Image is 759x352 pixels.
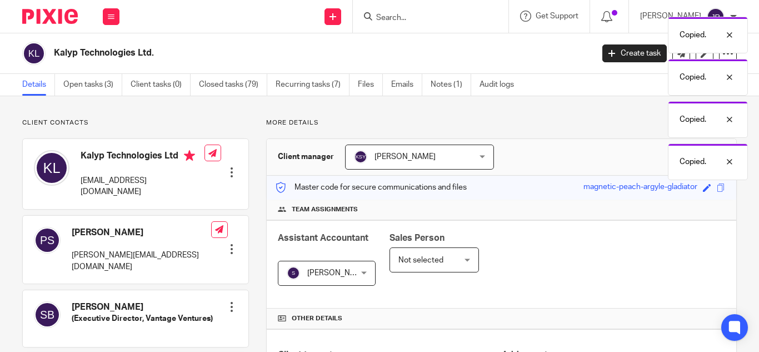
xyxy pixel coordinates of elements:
[374,153,436,161] span: [PERSON_NAME]
[54,47,480,59] h2: Kalyp Technologies Ltd.
[287,266,300,280] img: svg%3E
[583,181,697,194] div: magnetic-peach-argyle-gladiator
[680,29,706,41] p: Copied.
[81,150,204,164] h4: Kalyp Technologies Ltd
[72,227,211,239] h4: [PERSON_NAME]
[63,74,122,96] a: Open tasks (3)
[375,13,475,23] input: Search
[707,8,725,26] img: svg%3E
[278,234,368,242] span: Assistant Accountant
[266,118,737,127] p: More details
[22,74,55,96] a: Details
[72,250,211,272] p: [PERSON_NAME][EMAIL_ADDRESS][DOMAIN_NAME]
[292,314,342,323] span: Other details
[184,150,195,161] i: Primary
[199,74,267,96] a: Closed tasks (79)
[307,269,375,277] span: [PERSON_NAME] S
[354,150,367,163] img: svg%3E
[72,313,213,324] h5: (Executive Director, Vantage Ventures)
[22,42,46,65] img: svg%3E
[276,74,349,96] a: Recurring tasks (7)
[72,301,213,313] h4: [PERSON_NAME]
[390,234,445,242] span: Sales Person
[22,118,249,127] p: Client contacts
[278,151,334,162] h3: Client manager
[34,150,69,186] img: svg%3E
[275,182,467,193] p: Master code for secure communications and files
[398,256,443,264] span: Not selected
[34,227,61,254] img: svg%3E
[81,175,204,198] p: [EMAIL_ADDRESS][DOMAIN_NAME]
[680,72,706,83] p: Copied.
[131,74,191,96] a: Client tasks (0)
[680,114,706,125] p: Copied.
[22,9,78,24] img: Pixie
[680,156,706,167] p: Copied.
[358,74,383,96] a: Files
[292,205,358,214] span: Team assignments
[34,301,61,328] img: svg%3E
